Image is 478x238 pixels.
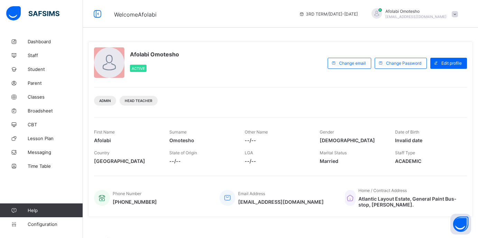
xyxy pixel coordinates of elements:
span: First Name [94,129,115,135]
span: Afolabi [94,137,159,143]
span: Dashboard [28,39,83,44]
span: CBT [28,122,83,127]
span: Invalid date [395,137,460,143]
span: Date of Birth [395,129,419,135]
span: Messaging [28,149,83,155]
span: Time Table [28,163,83,169]
span: Home / Contract Address [358,188,407,193]
span: Gender [320,129,334,135]
img: safsims [6,6,59,21]
span: Active [132,66,145,71]
span: State of Origin [169,150,197,155]
span: Afolabi Omotesho [385,9,447,14]
span: session/term information [299,11,358,17]
span: --/-- [245,137,310,143]
span: Country [94,150,110,155]
span: Welcome Afolabi [114,11,157,18]
span: [EMAIL_ADDRESS][DOMAIN_NAME] [385,15,447,19]
span: Married [320,158,385,164]
span: LGA [245,150,253,155]
span: Broadsheet [28,108,83,113]
span: Help [28,208,83,213]
span: Change email [339,61,366,66]
span: Email Address [238,191,265,196]
span: Staff Type [395,150,415,155]
span: [PHONE_NUMBER] [113,199,157,205]
span: Marital Status [320,150,347,155]
span: Lesson Plan [28,136,83,141]
span: --/-- [245,158,310,164]
div: AfolabiOmotesho [365,8,461,20]
span: [EMAIL_ADDRESS][DOMAIN_NAME] [238,199,324,205]
span: Configuration [28,221,83,227]
span: Change Password [386,61,421,66]
span: Other Name [245,129,268,135]
span: Phone Number [113,191,141,196]
span: Classes [28,94,83,100]
span: Afolabi Omotesho [130,51,179,58]
span: Parent [28,80,83,86]
span: --/-- [169,158,234,164]
span: Student [28,66,83,72]
span: Surname [169,129,187,135]
span: [DEMOGRAPHIC_DATA] [320,137,385,143]
span: Omotesho [169,137,234,143]
span: Head Teacher [125,99,152,103]
span: Atlantic Layout Estate, General Paint Bus-stop, [PERSON_NAME]. [358,196,460,208]
button: Open asap [450,214,471,235]
span: Edit profile [441,61,462,66]
span: Admin [99,99,111,103]
span: ACADEMIC [395,158,460,164]
span: Staff [28,53,83,58]
span: [GEOGRAPHIC_DATA] [94,158,159,164]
